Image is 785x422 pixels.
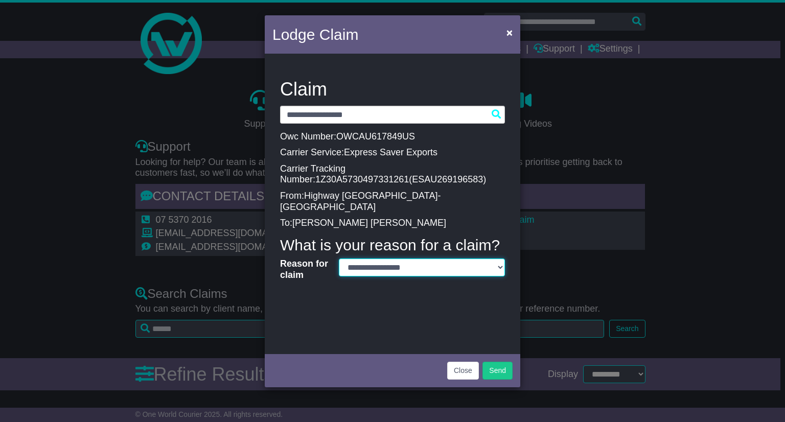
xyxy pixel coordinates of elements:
p: Carrier Tracking Number: ( ) [280,163,505,185]
p: Carrier Service: [280,147,505,158]
span: OWCAU617849US [336,131,415,142]
p: To: [280,218,505,229]
label: Reason for claim [275,259,334,280]
span: 1Z30A5730497331261 [315,174,409,184]
p: Owc Number: [280,131,505,143]
h4: What is your reason for a claim? [280,237,505,253]
span: ESAU269196583 [412,174,483,184]
h3: Claim [280,79,505,100]
h4: Lodge Claim [272,23,358,46]
button: Close [447,362,479,380]
span: Highway [GEOGRAPHIC_DATA]-[GEOGRAPHIC_DATA] [280,191,441,212]
span: [PERSON_NAME] [PERSON_NAME] [292,218,446,228]
span: Express Saver Exports [344,147,437,157]
button: Send [482,362,513,380]
p: From: [280,191,505,213]
span: × [506,27,513,38]
button: Close [501,22,518,43]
